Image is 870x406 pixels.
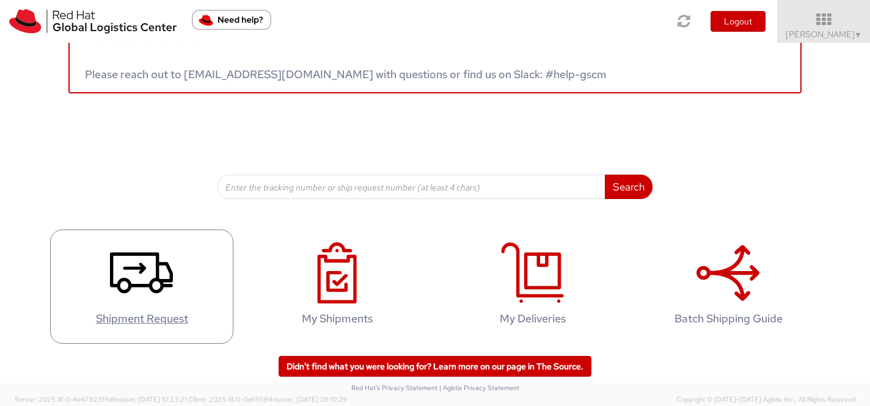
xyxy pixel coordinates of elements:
a: My Shipments [246,230,429,344]
a: Batch Shipping Guide [637,230,820,344]
a: Shipment Request [50,230,233,344]
span: Server: 2025.18.0-4e47823f9d1 [15,395,186,404]
h4: Batch Shipping Guide [649,313,807,325]
span: Client: 2025.18.0-0e69584 [188,395,347,404]
button: Logout [711,11,766,32]
span: master, [DATE] 10:23:21 [114,395,186,404]
span: ▼ [855,30,862,40]
input: Enter the tracking number or ship request number (at least 4 chars) [217,175,605,199]
a: Didn't find what you were looking for? Learn more on our page in The Source. [279,356,591,377]
img: rh-logistics-00dfa346123c4ec078e1.svg [9,9,177,34]
span: - none at the moment Please reach out to [EMAIL_ADDRESS][DOMAIN_NAME] with questions or find us o... [85,32,607,81]
span: Copyright © [DATE]-[DATE] Agistix Inc., All Rights Reserved [676,395,855,405]
h4: My Deliveries [454,313,612,325]
button: Need help? [192,10,271,30]
a: Red Hat's Privacy Statement [351,383,437,392]
button: Search [605,175,652,199]
a: My Deliveries [441,230,624,344]
h4: My Shipments [258,313,416,325]
span: master, [DATE] 08:10:29 [272,395,347,404]
span: [PERSON_NAME] [786,29,862,40]
h4: Shipment Request [63,313,221,325]
a: | Agistix Privacy Statement [439,383,519,392]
